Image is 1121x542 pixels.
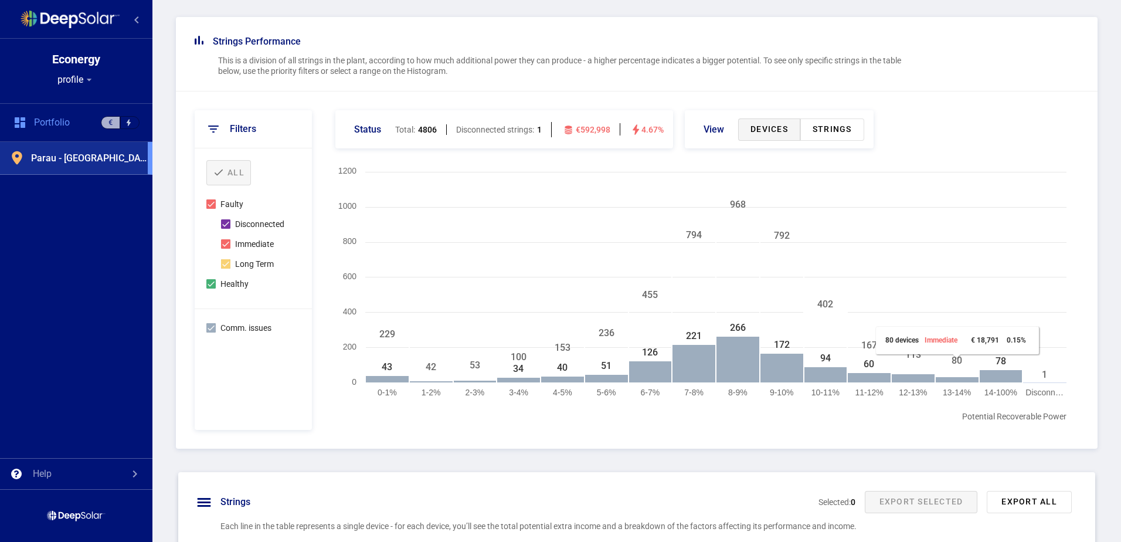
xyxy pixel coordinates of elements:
[382,361,392,372] tspan: 43
[511,351,526,363] tspan: 100
[422,388,441,397] text: 1-2%
[971,336,999,344] b: € 18,791
[33,468,52,480] div: Help
[774,339,790,350] tspan: 172
[641,124,664,135] span: 4.67%
[962,412,1066,421] tspan: Potential Recoverable Power
[728,388,748,397] text: 8-9%
[426,361,436,372] tspan: 42
[509,388,528,397] text: 3-4%
[738,118,800,141] div: Devices
[1042,369,1047,380] tspan: 1
[642,289,658,300] tspan: 455
[774,230,790,241] tspan: 792
[378,388,397,397] text: 0-1%
[352,377,356,387] text: 0
[31,153,148,164] span: Parau - Romania
[576,124,610,135] span: €592,998
[220,496,250,508] div: Strings
[686,330,702,341] tspan: 221
[343,307,357,316] text: 400
[343,342,357,351] text: 200
[811,388,840,397] text: 10-11%
[861,340,877,351] tspan: 167
[338,166,356,175] text: 1200
[379,328,395,340] tspan: 229
[557,362,568,373] tspan: 40
[943,388,971,397] text: 13-14%
[213,36,301,48] div: Strings Performance
[555,342,570,353] tspan: 153
[818,497,855,507] div: selected:
[770,388,793,397] text: 9-10%
[925,336,957,344] span: Immediate
[230,123,256,135] div: filters
[57,74,83,86] span: profile
[642,347,658,358] tspan: 126
[235,257,274,271] span: Long Term
[470,360,480,371] tspan: 53
[218,55,920,76] div: This is a division of all strings in the plant, according to how much additional power they can p...
[446,124,551,135] div: Disconnected strings:
[800,118,864,141] div: Strings
[220,521,1076,531] div: Each line in the table represents a single device - for each device, you’ll see the total potenti...
[1025,388,1064,397] tspan: Disconn…
[513,363,524,374] tspan: 34
[128,467,142,481] mat-icon: chevron_right
[338,201,356,211] text: 1000
[597,388,616,397] text: 5-6%
[730,199,746,210] tspan: 968
[418,124,437,135] span: 4806
[899,388,927,397] text: 12-13%
[601,360,612,371] tspan: 51
[851,497,855,507] span: 0
[220,277,249,291] span: Healthy
[83,74,95,86] mat-icon: arrow_drop_down
[641,388,660,397] text: 6-7%
[987,491,1072,513] div: Export All
[1007,336,1026,344] b: 0.15%
[599,327,614,338] tspan: 236
[235,217,284,231] span: Disconnected
[820,353,831,364] tspan: 94
[34,117,70,128] span: Portfolio
[386,124,446,135] div: Total:
[730,322,746,333] tspan: 266
[220,197,243,211] span: Faulty
[101,116,120,129] div: €
[130,13,144,27] mat-icon: chevron_left
[52,53,100,65] div: Econergy
[354,124,381,135] div: Status
[235,237,274,251] span: Immediate
[817,299,833,310] tspan: 402
[343,272,357,281] text: 600
[537,124,542,135] span: 1
[466,388,485,397] text: 2-3%
[220,321,271,335] span: Comm. issues
[686,229,702,240] tspan: 794
[684,388,704,397] text: 7-8%
[855,388,883,397] text: 11-12%
[343,236,357,246] text: 800
[864,358,874,370] tspan: 60
[984,388,1017,397] text: 14-100%
[704,124,724,135] div: view
[885,336,965,344] b: 80 devices
[553,388,572,397] text: 4-5%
